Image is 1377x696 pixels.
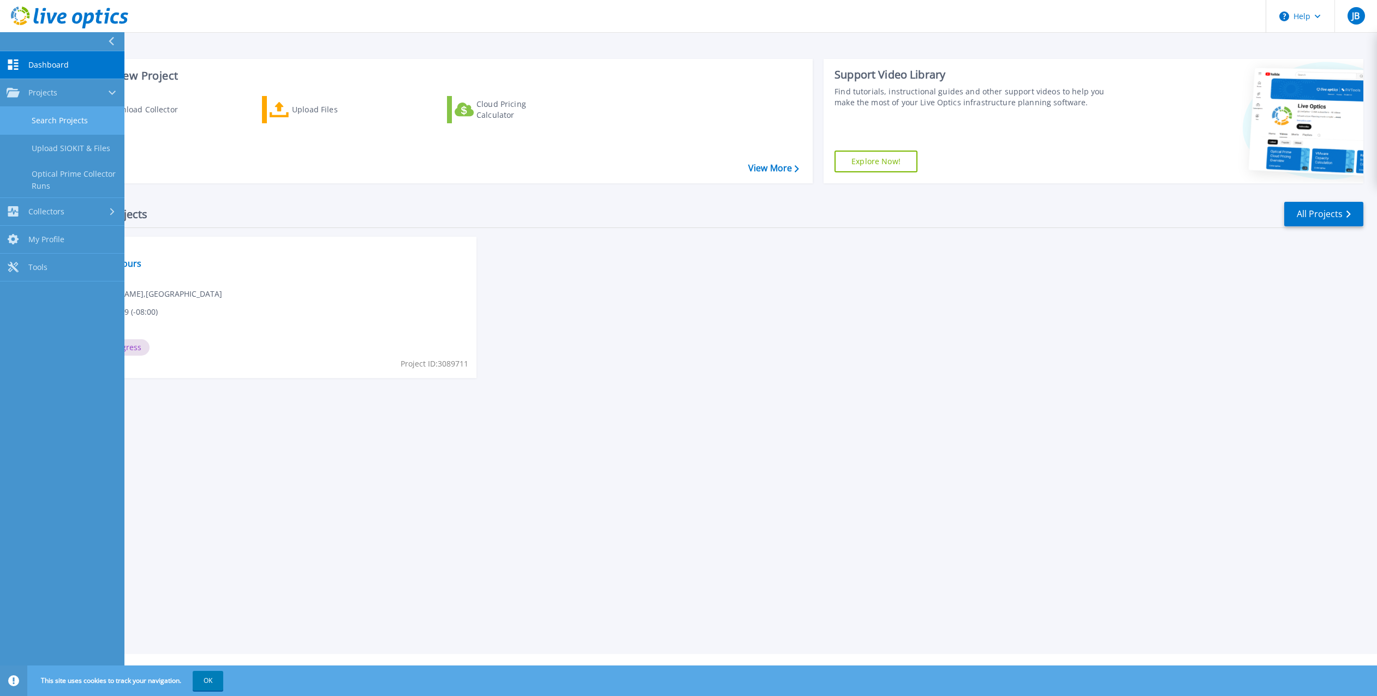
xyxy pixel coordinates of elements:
a: Explore Now! [834,151,917,172]
div: Download Collector [105,99,193,121]
span: Dashboard [28,60,69,70]
span: [PERSON_NAME] , [GEOGRAPHIC_DATA] [82,288,222,300]
span: My Profile [28,235,64,244]
a: Upload Files [262,96,384,123]
span: This site uses cookies to track your navigation. [30,671,223,691]
span: Projects [28,88,57,98]
span: Tools [28,262,47,272]
div: Upload Files [292,99,379,121]
h3: Start a New Project [78,70,798,82]
span: Project ID: 3089711 [401,358,468,370]
a: Download Collector [78,96,199,123]
span: Optical Prime [82,243,470,255]
button: OK [193,671,223,691]
a: All Projects [1284,202,1363,226]
div: Support Video Library [834,68,1113,82]
a: Cloud Pricing Calculator [447,96,569,123]
a: View More [748,163,799,173]
span: JB [1352,11,1360,20]
div: Cloud Pricing Calculator [476,99,564,121]
div: Find tutorials, instructional guides and other support videos to help you make the most of your L... [834,86,1113,108]
span: Collectors [28,207,64,217]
